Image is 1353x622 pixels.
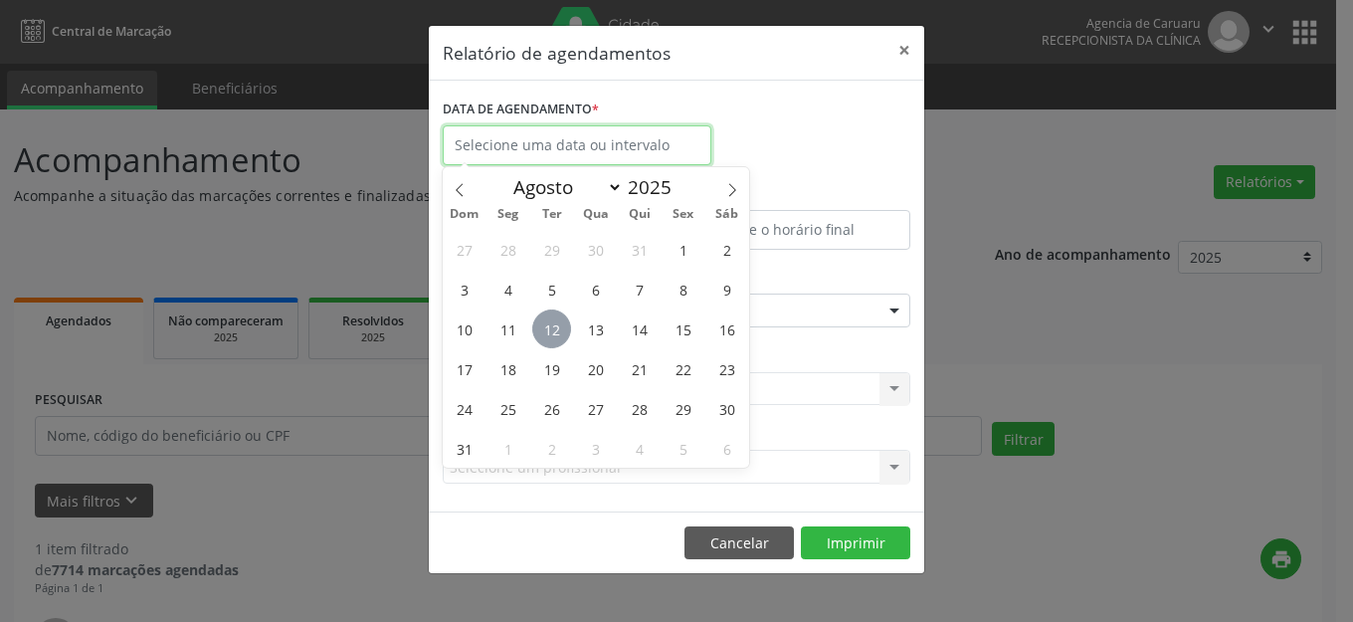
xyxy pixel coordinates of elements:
[620,270,659,309] span: Agosto 7, 2025
[801,526,910,560] button: Imprimir
[620,310,659,348] span: Agosto 14, 2025
[488,389,527,428] span: Agosto 25, 2025
[532,389,571,428] span: Agosto 26, 2025
[445,349,483,388] span: Agosto 17, 2025
[443,208,486,221] span: Dom
[705,208,749,221] span: Sáb
[664,389,702,428] span: Agosto 29, 2025
[574,208,618,221] span: Qua
[530,208,574,221] span: Ter
[576,429,615,468] span: Setembro 3, 2025
[445,230,483,269] span: Julho 27, 2025
[576,310,615,348] span: Agosto 13, 2025
[445,270,483,309] span: Agosto 3, 2025
[503,173,623,201] select: Month
[664,349,702,388] span: Agosto 22, 2025
[532,429,571,468] span: Setembro 2, 2025
[486,208,530,221] span: Seg
[488,270,527,309] span: Agosto 4, 2025
[664,270,702,309] span: Agosto 8, 2025
[576,230,615,269] span: Julho 30, 2025
[662,208,705,221] span: Sex
[707,349,746,388] span: Agosto 23, 2025
[488,349,527,388] span: Agosto 18, 2025
[576,389,615,428] span: Agosto 27, 2025
[443,95,599,125] label: DATA DE AGENDAMENTO
[684,526,794,560] button: Cancelar
[488,429,527,468] span: Setembro 1, 2025
[664,230,702,269] span: Agosto 1, 2025
[664,310,702,348] span: Agosto 15, 2025
[620,429,659,468] span: Setembro 4, 2025
[707,429,746,468] span: Setembro 6, 2025
[445,389,483,428] span: Agosto 24, 2025
[532,270,571,309] span: Agosto 5, 2025
[532,310,571,348] span: Agosto 12, 2025
[576,349,615,388] span: Agosto 20, 2025
[576,270,615,309] span: Agosto 6, 2025
[445,310,483,348] span: Agosto 10, 2025
[707,270,746,309] span: Agosto 9, 2025
[884,26,924,75] button: Close
[664,429,702,468] span: Setembro 5, 2025
[620,230,659,269] span: Julho 31, 2025
[532,349,571,388] span: Agosto 19, 2025
[532,230,571,269] span: Julho 29, 2025
[681,179,910,210] label: ATÉ
[707,310,746,348] span: Agosto 16, 2025
[620,349,659,388] span: Agosto 21, 2025
[623,174,688,200] input: Year
[488,230,527,269] span: Julho 28, 2025
[443,125,711,165] input: Selecione uma data ou intervalo
[707,389,746,428] span: Agosto 30, 2025
[707,230,746,269] span: Agosto 2, 2025
[488,310,527,348] span: Agosto 11, 2025
[681,210,910,250] input: Selecione o horário final
[445,429,483,468] span: Agosto 31, 2025
[620,389,659,428] span: Agosto 28, 2025
[443,40,671,66] h5: Relatório de agendamentos
[618,208,662,221] span: Qui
